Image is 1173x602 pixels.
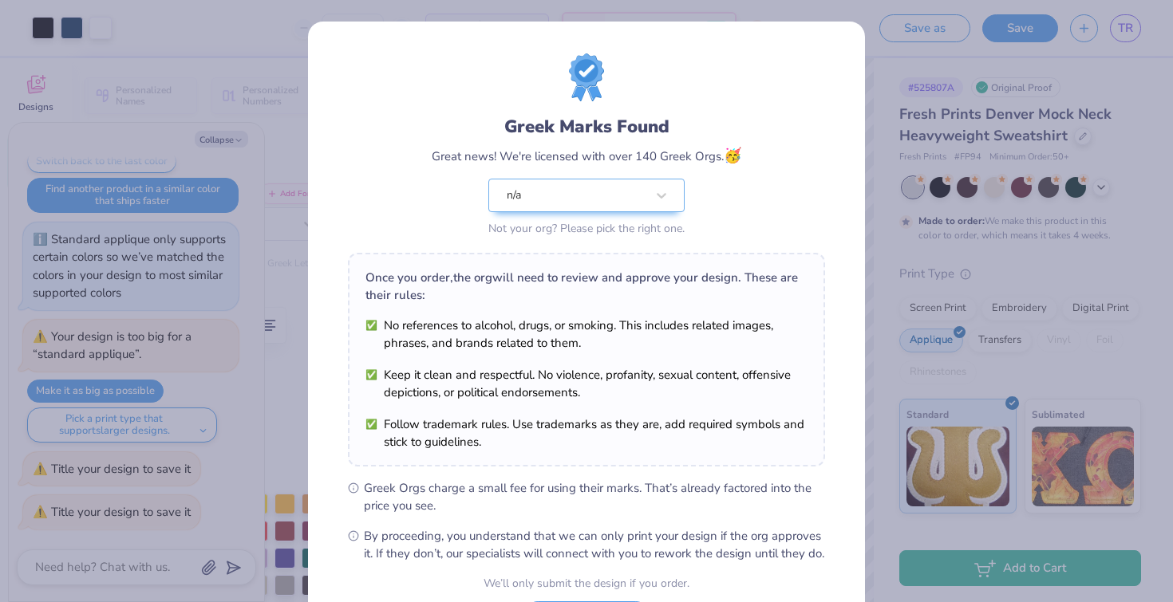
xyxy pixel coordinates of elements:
img: License badge [569,53,604,101]
li: Follow trademark rules. Use trademarks as they are, add required symbols and stick to guidelines. [365,415,808,451]
span: 🥳 [724,146,741,165]
div: Once you order, the org will need to review and approve your design. These are their rules: [365,269,808,304]
div: We’ll only submit the design if you order. [484,575,689,592]
div: Not your org? Please pick the right one. [488,220,685,237]
div: Greek Marks Found [504,114,669,140]
span: By proceeding, you understand that we can only print your design if the org approves it. If they ... [364,527,825,562]
li: Keep it clean and respectful. No violence, profanity, sexual content, offensive depictions, or po... [365,366,808,401]
span: Greek Orgs charge a small fee for using their marks. That’s already factored into the price you see. [364,479,825,514]
li: No references to alcohol, drugs, or smoking. This includes related images, phrases, and brands re... [365,317,808,352]
div: Great news! We're licensed with over 140 Greek Orgs. [432,145,741,167]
